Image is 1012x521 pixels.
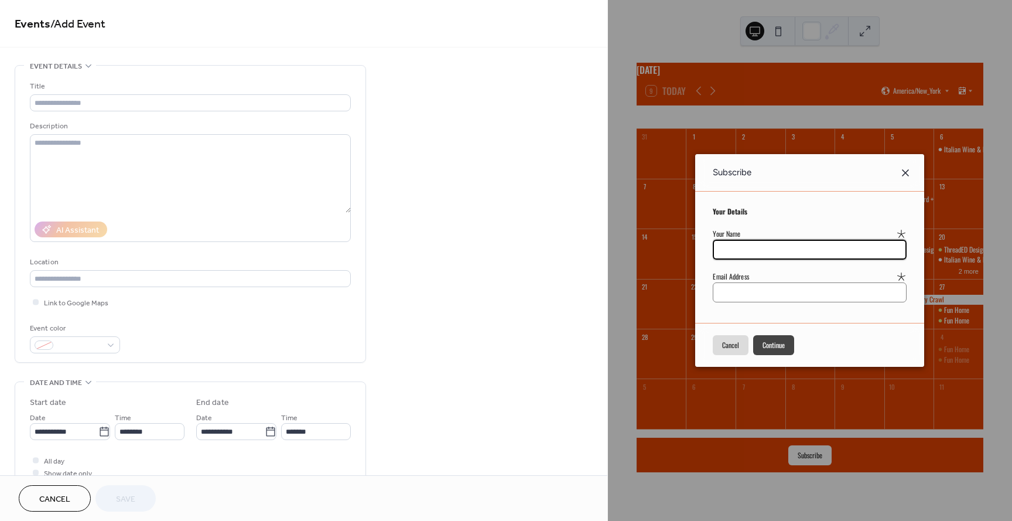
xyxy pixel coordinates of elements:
span: Date [30,412,46,424]
div: Title [30,80,348,93]
button: Cancel [19,485,91,512]
button: Continue [753,335,794,355]
div: End date [196,397,229,409]
span: Time [115,412,131,424]
span: Subscribe [713,166,751,179]
span: All day [44,455,64,468]
button: Cancel [713,335,748,355]
div: Event color [30,322,118,335]
span: Cancel [39,493,70,506]
div: Description [30,120,348,132]
span: Show date only [44,468,92,480]
span: Your Details [713,206,747,217]
span: Time [281,412,298,424]
span: Date [196,412,212,424]
div: Your Name [713,229,894,239]
a: Events [15,13,50,36]
span: Date and time [30,377,82,389]
span: / Add Event [50,13,105,36]
div: Location [30,256,348,268]
div: Start date [30,397,66,409]
span: Link to Google Maps [44,297,108,309]
div: Email Address [713,271,894,282]
span: Event details [30,60,82,73]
